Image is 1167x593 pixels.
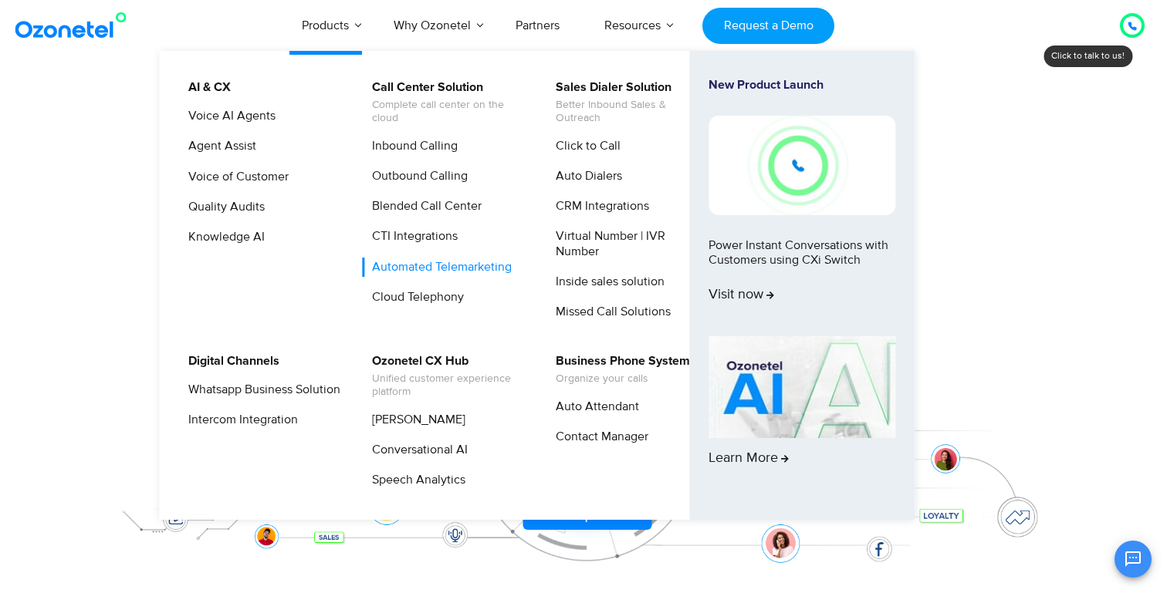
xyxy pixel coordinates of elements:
a: [PERSON_NAME] [362,410,468,430]
a: Call Center SolutionComplete call center on the cloud [362,78,526,127]
img: New-Project-17.png [709,116,895,214]
a: Inbound Calling [362,136,460,156]
a: Inside sales solution [546,272,667,291]
div: Orchestrate Intelligent [101,98,1066,147]
a: Whatsapp Business Solution [178,380,343,399]
a: Contact Manager [546,427,651,446]
a: Virtual Number | IVR Number [546,227,710,261]
span: Better Inbound Sales & Outreach [556,99,708,125]
div: Customer Experiences [101,138,1066,212]
a: Conversational AI [362,440,470,460]
a: Automated Telemarketing [362,258,514,277]
a: CTI Integrations [362,227,460,246]
a: Cloud Telephony [362,288,466,307]
a: Blended Call Center [362,197,484,216]
a: Voice AI Agents [178,106,278,126]
a: Auto Attendant [546,397,641,416]
a: Speech Analytics [362,470,468,490]
span: Organize your calls [556,372,690,386]
span: Unified customer experience platform [372,372,524,399]
a: Agent Assist [178,136,259,156]
a: Knowledge AI [178,227,267,247]
a: Missed Call Solutions [546,302,673,322]
a: Voice of Customer [178,167,291,187]
a: Business Phone SystemOrganize your calls [546,352,692,388]
a: Auto Dialers [546,167,624,186]
a: Quality Audits [178,197,267,217]
a: Ozonetel CX HubUnified customer experience platform [362,352,526,401]
a: Click to Call [546,136,623,156]
span: Complete call center on the cloud [372,99,524,125]
a: Request a Demo [702,8,834,44]
a: CRM Integrations [546,197,651,216]
div: Turn every conversation into a growth engine for your enterprise. [101,213,1066,230]
a: Sales Dialer SolutionBetter Inbound Sales & Outreach [546,78,710,127]
a: Intercom Integration [178,410,300,430]
a: Digital Channels [178,352,282,371]
span: Learn More [709,450,789,467]
img: AI [709,336,895,438]
a: Learn More [709,336,895,494]
a: New Product LaunchPower Instant Conversations with Customers using CXi SwitchVisit now [709,78,895,330]
a: AI & CX [178,78,233,97]
button: Open chat [1115,541,1152,578]
span: Visit now [709,287,774,304]
a: Outbound Calling [362,167,470,186]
